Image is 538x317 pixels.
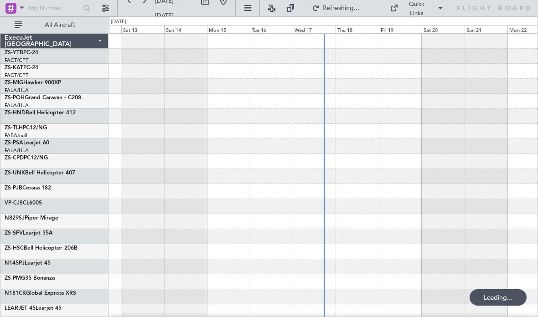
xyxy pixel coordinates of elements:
[121,25,164,33] div: Sat 13
[28,1,80,15] input: Trip Number
[385,1,448,15] button: Quick Links
[5,306,62,311] a: LEARJET 45Learjet 45
[5,95,25,101] span: ZS-POH
[5,102,29,109] a: FALA/HLA
[5,65,38,71] a: ZS-KATPC-24
[308,1,362,15] button: Refreshing...
[5,276,55,281] a: ZS-PMG35 Bonanza
[321,5,360,11] span: Refreshing...
[5,170,75,176] a: ZS-UNKBell Helicopter 407
[5,125,23,131] span: ZS-TLH
[5,72,28,79] a: FACT/CPT
[5,147,29,154] a: FALA/HLA
[5,261,51,266] a: N145PJLearjet 45
[10,18,99,32] button: All Aircraft
[5,291,26,296] span: N181CK
[5,245,24,251] span: ZS-HSC
[5,80,61,86] a: ZS-MIGHawker 900XP
[5,261,25,266] span: N145PJ
[422,25,465,33] div: Sat 20
[5,50,38,56] a: ZS-YTBPC-24
[5,200,23,206] span: VP-CJS
[470,289,527,306] div: Loading...
[24,22,96,28] span: All Aircraft
[5,87,29,94] a: FALA/HLA
[5,306,36,311] span: LEARJET 45
[5,80,23,86] span: ZS-MIG
[164,25,207,33] div: Sun 14
[5,291,76,296] a: N181CKGlobal Express XRS
[5,230,53,236] a: ZS-SFVLearjet 35A
[5,200,42,206] a: VP-CJSCL600S
[5,125,47,131] a: ZS-TLHPC12/NG
[5,140,23,146] span: ZS-PSA
[207,25,250,33] div: Mon 15
[5,132,27,139] a: FABA/null
[5,50,23,56] span: ZS-YTB
[5,230,23,236] span: ZS-SFV
[5,95,81,101] a: ZS-POHGrand Caravan - C208
[293,25,336,33] div: Wed 17
[5,155,24,161] span: ZS-CPD
[5,57,28,64] a: FACT/CPT
[5,170,25,176] span: ZS-UNK
[465,25,507,33] div: Sun 21
[111,18,126,26] div: [DATE]
[5,65,23,71] span: ZS-KAT
[5,215,25,221] span: N829SJ
[5,140,49,146] a: ZS-PSALearjet 60
[5,110,26,116] span: ZS-HND
[336,25,378,33] div: Thu 18
[250,25,293,33] div: Tue 16
[379,25,422,33] div: Fri 19
[5,276,25,281] span: ZS-PMG
[5,245,78,251] a: ZS-HSCBell Helicopter 206B
[5,185,22,191] span: ZS-PJB
[5,185,51,191] a: ZS-PJBCessna 182
[5,155,48,161] a: ZS-CPDPC12/NG
[5,110,76,116] a: ZS-HNDBell Helicopter 412
[5,215,58,221] a: N829SJPiper Mirage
